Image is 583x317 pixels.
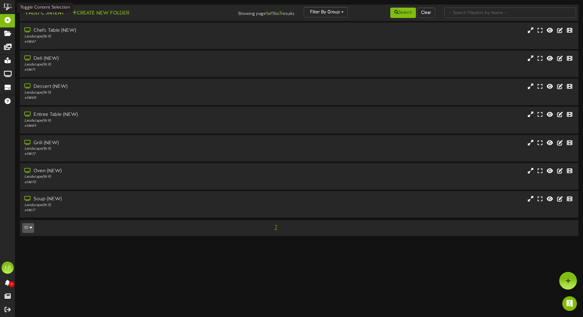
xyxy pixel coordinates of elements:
[9,281,14,287] span: 0
[24,90,248,95] div: Landscape ( 16:9 )
[2,262,14,274] div: KB
[24,174,248,180] div: Landscape ( 16:9 )
[304,7,348,17] button: Filter By Group
[562,296,577,311] div: Open Intercom Messenger
[24,95,248,101] div: # 14668
[24,140,248,147] div: Grill (NEW)
[24,180,248,185] div: # 14670
[24,62,248,67] div: Landscape ( 16:9 )
[24,203,248,208] div: Landscape ( 16:9 )
[390,8,416,18] button: Search
[272,11,274,16] strong: 1
[24,208,248,213] div: # 14677
[24,146,248,151] div: Landscape ( 16:9 )
[24,168,248,175] div: Oven (NEW)
[24,83,248,90] div: Dessert (NEW)
[24,118,248,123] div: Landscape ( 16:9 )
[205,7,299,17] div: Showing page of for results
[24,34,248,39] div: Landscape ( 16:9 )
[444,8,576,18] input: -- Search Playlists by Name --
[24,196,248,203] div: Soup (NEW)
[24,67,248,73] div: # 14671
[24,151,248,157] div: # 14672
[22,223,34,233] button: 10
[279,11,281,16] strong: 7
[24,123,248,129] div: # 14669
[266,11,268,16] strong: 1
[24,55,248,62] div: Deli (NEW)
[273,224,278,231] span: 1
[24,27,248,34] div: Chefs Table (NEW)
[417,8,435,18] button: Clear
[24,111,248,118] div: Entree Table (NEW)
[24,39,248,45] div: # 14667
[70,9,131,17] button: Create New Folder
[22,9,66,17] button: Add Content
